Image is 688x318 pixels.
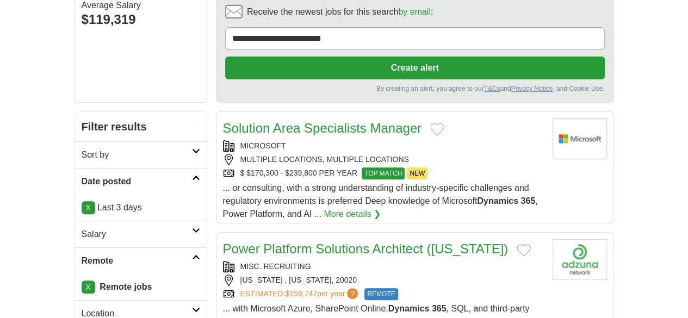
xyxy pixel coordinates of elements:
strong: 365 [432,304,447,313]
a: More details ❯ [324,208,381,221]
strong: Dynamics [477,196,518,205]
strong: Remote jobs [100,282,152,291]
button: Add to favorite jobs [517,244,531,257]
h2: Sort by [82,148,192,161]
a: Salary [75,221,207,247]
span: Receive the newest jobs for this search : [247,5,433,18]
p: Last 3 days [82,201,200,214]
a: X [82,280,95,294]
div: $119,319 [82,10,200,29]
img: Company logo [553,239,607,280]
button: Add to favorite jobs [430,123,444,136]
button: Create alert [225,57,605,79]
a: Power Platform Solutions Architect ([US_STATE]) [223,241,509,256]
h2: Filter results [75,112,207,141]
img: Microsoft logo [553,119,607,159]
strong: Dynamics [388,304,430,313]
h2: Date posted [82,175,192,188]
a: Privacy Notice [511,85,553,92]
strong: 365 [520,196,535,205]
a: Remote [75,247,207,274]
span: ? [347,288,358,299]
h2: Salary [82,228,192,241]
div: MISC. RECRUITING [223,261,544,272]
a: Solution Area Specialists Manager [223,121,422,135]
span: $159,747 [285,289,317,298]
a: ESTIMATED:$159,747per year? [240,288,361,300]
div: MULTIPLE LOCATIONS, MULTIPLE LOCATIONS [223,154,544,165]
span: REMOTE [364,288,398,300]
span: NEW [407,167,427,179]
a: Date posted [75,168,207,195]
span: TOP MATCH [362,167,405,179]
a: Sort by [75,141,207,168]
a: X [82,201,95,214]
a: by email [398,7,431,16]
a: MICROSOFT [240,141,286,150]
div: [US_STATE] , [US_STATE], 20020 [223,275,544,286]
h2: Remote [82,254,192,267]
div: By creating an alert, you agree to our and , and Cookie Use. [225,84,605,93]
div: $ $170,300 - $239,800 PER YEAR [223,167,544,179]
span: ... or consulting, with a strong understanding of industry-specific challenges and regulatory env... [223,183,538,219]
a: T&Cs [484,85,500,92]
div: Average Salary [82,1,200,10]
